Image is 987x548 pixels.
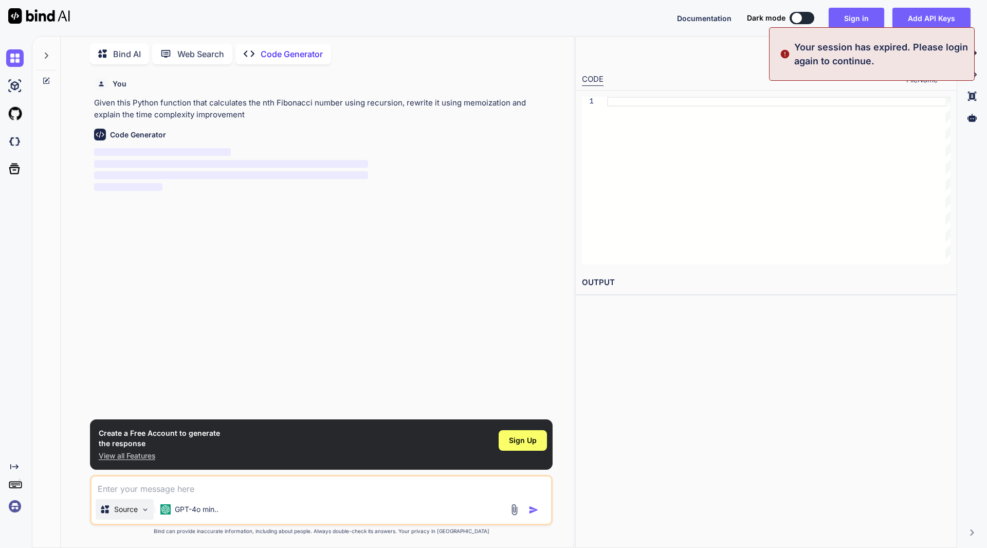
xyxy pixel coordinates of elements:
button: Sign in [829,8,884,28]
p: Code Generator [261,48,323,60]
button: Documentation [677,13,732,24]
p: Bind AI [113,48,141,60]
h1: Create a Free Account to generate the response [99,428,220,449]
p: GPT-4o min.. [175,504,218,515]
span: Dark mode [747,13,785,23]
span: ‌ [94,183,162,191]
div: CODE [582,74,604,86]
span: Documentation [677,14,732,23]
p: Web Search [177,48,224,60]
img: alert [780,40,790,68]
img: Bind AI [8,8,70,24]
img: attachment [508,504,520,516]
h2: OUTPUT [576,271,957,295]
img: icon [528,505,539,515]
h6: Code Generator [110,130,166,140]
span: ‌ [94,171,368,179]
img: signin [6,498,24,515]
p: Source [114,504,138,515]
img: darkCloudIdeIcon [6,133,24,150]
button: Add API Keys [892,8,971,28]
img: GPT-4o mini [160,504,171,515]
img: ai-studio [6,77,24,95]
span: Sign Up [509,435,537,446]
p: View all Features [99,451,220,461]
span: ‌ [94,160,368,168]
img: chat [6,49,24,67]
p: Bind can provide inaccurate information, including about people. Always double-check its answers.... [90,527,553,535]
img: Pick Models [141,505,150,514]
h6: You [113,79,126,89]
p: Given this Python function that calculates the nth Fibonacci number using recursion, rewrite it u... [94,97,551,120]
div: 1 [582,97,594,107]
img: githubLight [6,105,24,122]
span: ‌ [94,148,231,156]
p: Your session has expired. Please login again to continue. [794,40,968,68]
